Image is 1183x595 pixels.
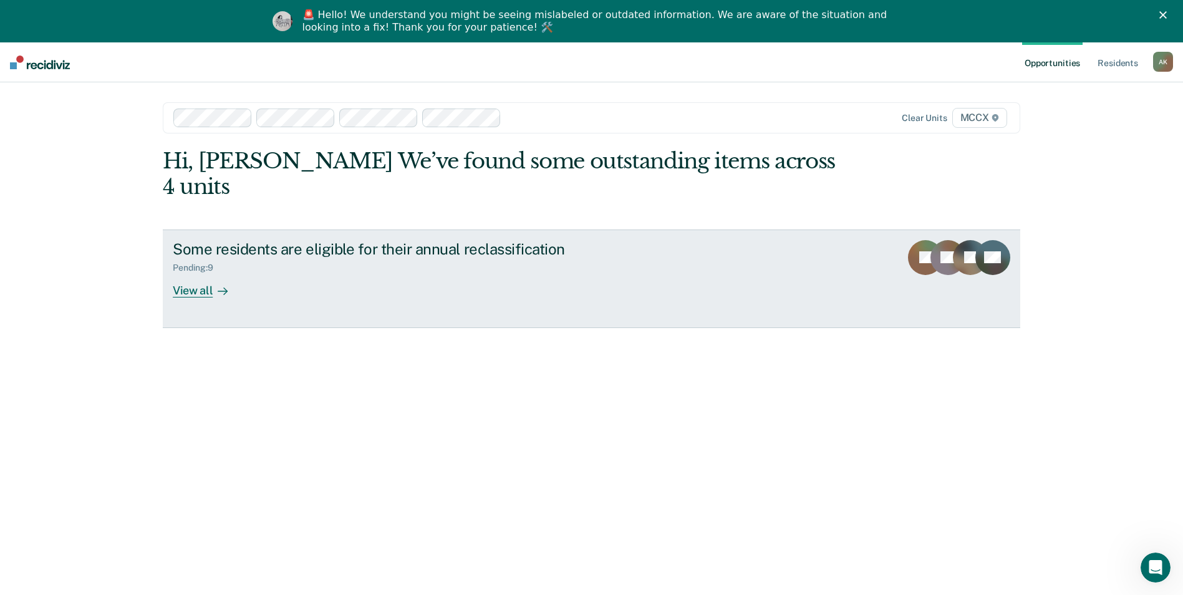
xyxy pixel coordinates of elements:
div: Pending : 9 [173,263,223,273]
img: Recidiviz [10,56,70,69]
div: View all [173,273,243,297]
div: Hi, [PERSON_NAME] We’ve found some outstanding items across 4 units [163,148,849,200]
a: Some residents are eligible for their annual reclassificationPending:9View all [163,230,1020,328]
div: Close [1159,11,1172,19]
div: 🚨 Hello! We understand you might be seeing mislabeled or outdated information. We are aware of th... [302,9,891,34]
span: MCCX [952,108,1007,128]
button: AK [1153,52,1173,72]
a: Residents [1095,42,1141,82]
iframe: Intercom live chat [1141,553,1171,583]
img: Profile image for Kim [273,11,292,31]
a: Opportunities [1022,42,1083,82]
div: Clear units [902,113,947,123]
div: Some residents are eligible for their annual reclassification [173,240,611,258]
div: A K [1153,52,1173,72]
